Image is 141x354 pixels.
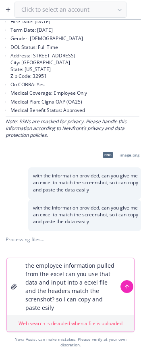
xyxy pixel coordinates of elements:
[10,320,131,327] p: Web search is disabled when a file is uploaded
[33,204,141,225] p: with the information provided, can you give me an excel to match the screenshot, so i can copy an...
[10,43,139,51] li: DOL Status: Full Time
[98,145,141,165] div: pngimage.png
[10,89,139,97] li: Medical Coverage: Employee Only
[120,153,139,158] span: image.png
[33,172,141,193] p: with the information provided, can you give me an excel to match the screenshot, so i can copy an...
[103,152,113,158] span: png
[10,26,139,34] li: Term Date: [DATE]
[10,34,139,43] li: Gender: [DEMOGRAPHIC_DATA]
[21,258,120,315] textarea: the employee information pulled from the excel can you use that data and input into a ecxel file ...
[6,236,44,243] div: Processing files...
[6,337,135,348] div: Nova Assist can make mistakes. Please verify at your own discretion.
[2,3,15,16] button: Create a new chat
[10,51,139,81] li: Address: [STREET_ADDRESS] City: [GEOGRAPHIC_DATA] State: [US_STATE] Zip Code: 32951
[10,98,139,106] li: Medical Plan: Cigna OAP (OA25)
[10,17,139,26] li: Hire Date: [DATE]
[10,106,139,114] li: Medical Benefit Status: Approved
[6,118,126,138] em: Note: SSNs are masked for privacy. Please handle this information according to Newfront’s privacy...
[10,80,139,89] li: On COBRA: Yes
